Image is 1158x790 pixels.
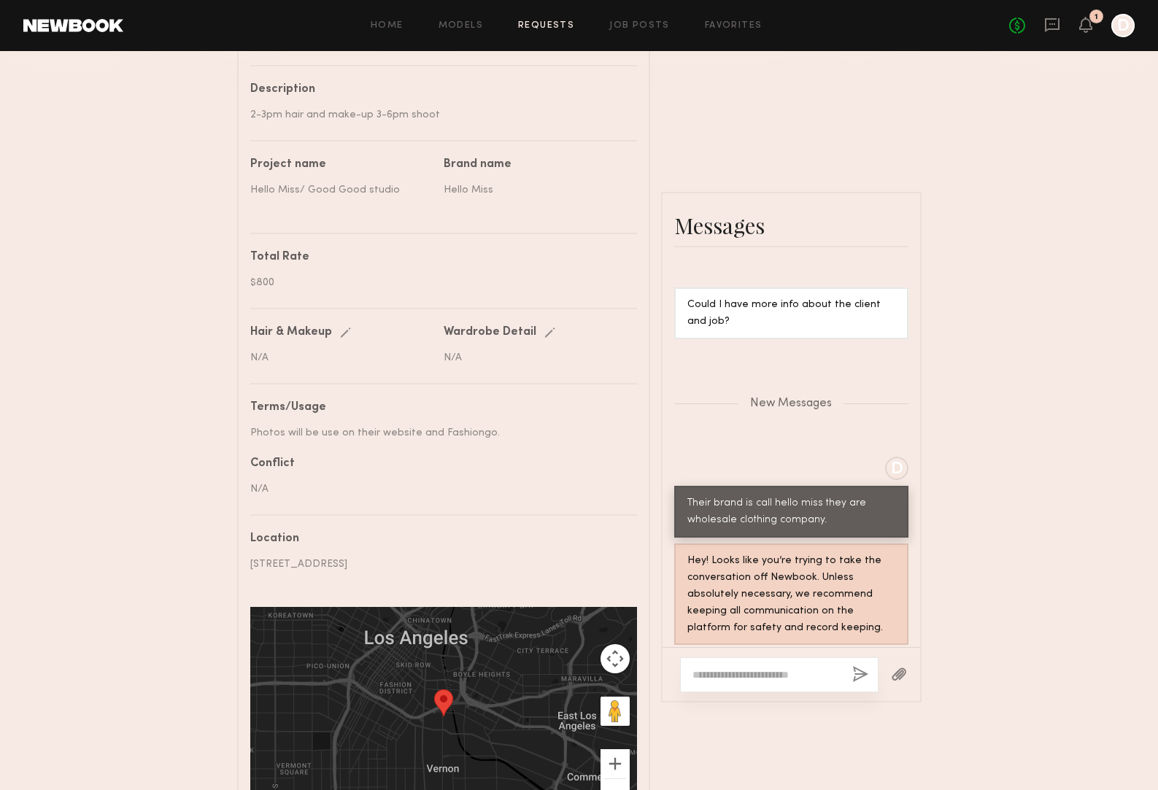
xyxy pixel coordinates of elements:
[444,159,626,171] div: Brand name
[250,252,626,263] div: Total Rate
[250,533,626,545] div: Location
[1111,14,1135,37] a: D
[601,644,630,673] button: Map camera controls
[250,557,626,572] div: [STREET_ADDRESS]
[705,21,763,31] a: Favorites
[250,275,626,290] div: $800
[250,402,626,414] div: Terms/Usage
[601,697,630,726] button: Drag Pegman onto the map to open Street View
[371,21,404,31] a: Home
[250,425,626,441] div: Photos will be use on their website and Fashiongo.
[250,84,626,96] div: Description
[750,398,832,410] span: New Messages
[250,182,433,198] div: Hello Miss/ Good Good studio
[1095,13,1098,21] div: 1
[444,182,626,198] div: Hello Miss
[250,107,626,123] div: 2-3pm hair and make-up 3-6pm shoot
[444,350,626,365] div: N/A
[250,350,433,365] div: N/A
[687,297,895,330] div: Could I have more info about the client and job?
[250,458,626,470] div: Conflict
[250,159,433,171] div: Project name
[518,21,574,31] a: Requests
[687,495,895,529] div: Their brand is call hello miss they are wholesale clothing company.
[687,553,895,637] div: Hey! Looks like you’re trying to take the conversation off Newbook. Unless absolutely necessary, ...
[250,481,626,497] div: N/A
[444,327,536,338] div: Wardrobe Detail
[250,327,332,338] div: Hair & Makeup
[601,749,630,778] button: Zoom in
[439,21,483,31] a: Models
[609,21,670,31] a: Job Posts
[674,211,908,240] div: Messages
